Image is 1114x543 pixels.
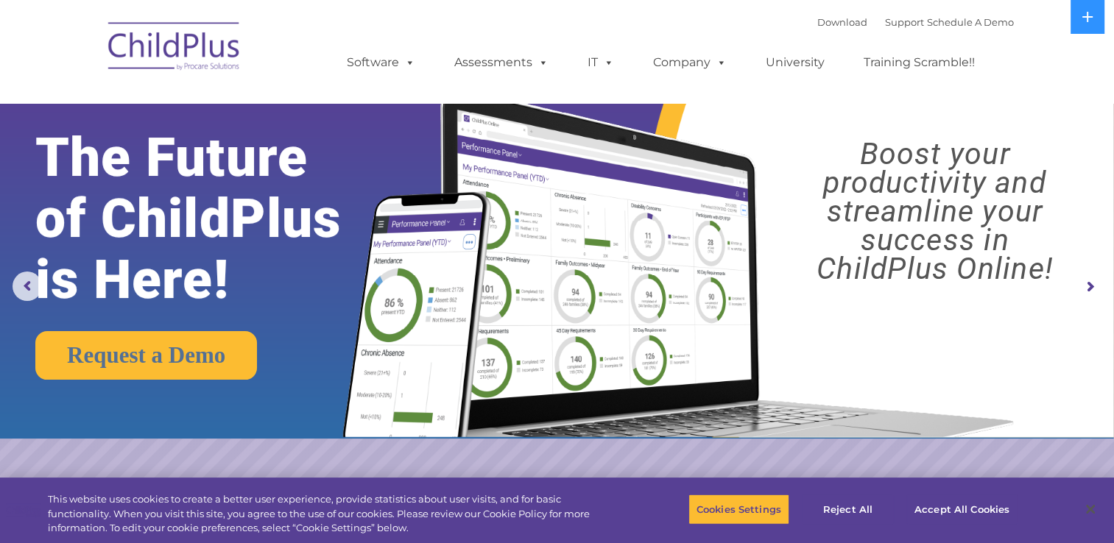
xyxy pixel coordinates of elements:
[35,127,391,310] rs-layer: The Future of ChildPlus is Here!
[205,157,267,168] span: Phone number
[573,48,629,77] a: IT
[1074,493,1107,525] button: Close
[885,16,924,28] a: Support
[332,48,430,77] a: Software
[927,16,1014,28] a: Schedule A Demo
[751,48,839,77] a: University
[688,494,789,525] button: Cookies Settings
[802,494,894,525] button: Reject All
[638,48,741,77] a: Company
[205,97,250,108] span: Last name
[906,494,1018,525] button: Accept All Cookies
[48,492,613,536] div: This website uses cookies to create a better user experience, provide statistics about user visit...
[440,48,563,77] a: Assessments
[849,48,990,77] a: Training Scramble!!
[817,16,867,28] a: Download
[101,12,248,85] img: ChildPlus by Procare Solutions
[769,140,1100,283] rs-layer: Boost your productivity and streamline your success in ChildPlus Online!
[35,331,257,380] a: Request a Demo
[817,16,1014,28] font: |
